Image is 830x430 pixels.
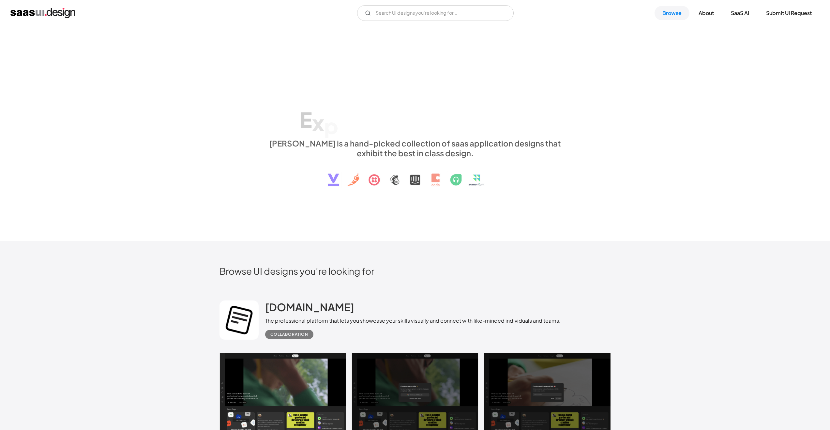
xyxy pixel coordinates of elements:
[265,82,565,132] h1: Explore SaaS UI design patterns & interactions.
[219,265,611,277] h2: Browse UI designs you’re looking for
[10,8,75,18] a: home
[758,6,820,20] a: Submit UI Request
[312,110,324,135] div: x
[357,5,514,21] input: Search UI designs you're looking for...
[324,113,338,138] div: p
[300,107,312,132] div: E
[357,5,514,21] form: Email Form
[723,6,757,20] a: SaaS Ai
[265,300,354,317] a: [DOMAIN_NAME]
[270,330,308,338] div: Collaboration
[265,300,354,314] h2: [DOMAIN_NAME]
[265,138,565,158] div: [PERSON_NAME] is a hand-picked collection of saas application designs that exhibit the best in cl...
[691,6,722,20] a: About
[265,317,561,325] div: The professional platform that lets you showcase your skills visually and connect with like-minde...
[655,6,689,20] a: Browse
[316,158,514,192] img: text, icon, saas logo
